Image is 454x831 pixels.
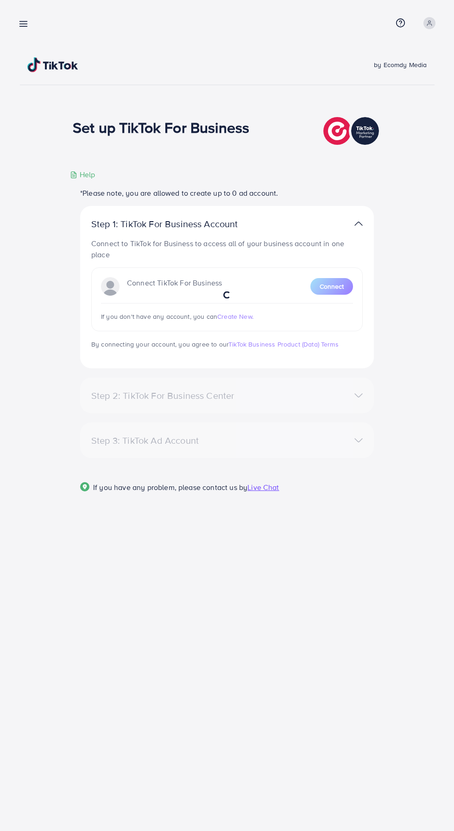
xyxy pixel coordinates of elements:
[70,169,95,180] div: Help
[93,482,247,492] span: If you have any problem, please contact us by
[374,60,427,69] span: by Ecomdy Media
[73,118,249,136] h1: Set up TikTok For Business
[80,187,374,198] p: *Please note, you are allowed to create up to 0 ad account.
[80,482,89,491] img: Popup guide
[27,57,78,72] img: TikTok
[247,482,279,492] span: Live Chat
[91,218,267,229] p: Step 1: TikTok For Business Account
[354,217,363,230] img: TikTok partner
[323,115,381,147] img: TikTok partner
